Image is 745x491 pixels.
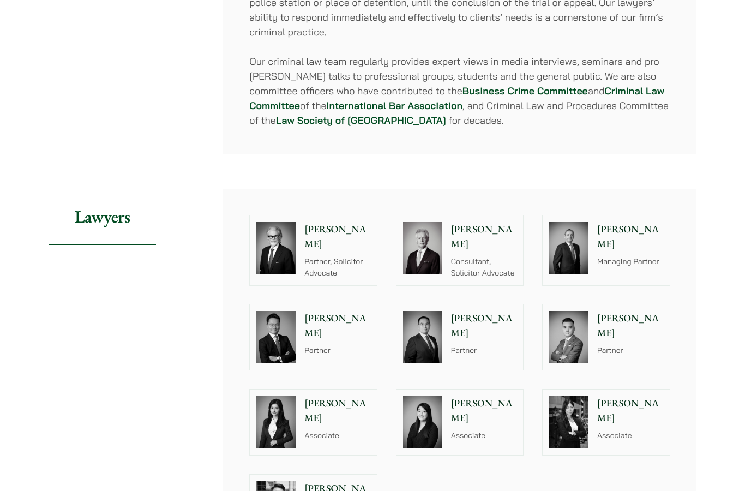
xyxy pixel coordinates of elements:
[597,256,663,267] p: Managing Partner
[542,215,670,286] a: [PERSON_NAME] Managing Partner
[396,304,524,370] a: [PERSON_NAME] Partner
[542,304,670,370] a: [PERSON_NAME] Partner
[542,389,670,456] a: Joanne Lam photo [PERSON_NAME] Associate
[451,396,517,426] p: [PERSON_NAME]
[549,396,588,448] img: Joanne Lam photo
[597,311,663,340] p: [PERSON_NAME]
[304,430,370,441] p: Associate
[597,222,663,252] p: [PERSON_NAME]
[597,430,663,441] p: Associate
[597,345,663,356] p: Partner
[597,396,663,426] p: [PERSON_NAME]
[276,114,446,127] a: Law Society of [GEOGRAPHIC_DATA]
[49,189,156,245] h2: Lawyers
[396,389,524,456] a: [PERSON_NAME] Associate
[396,215,524,286] a: [PERSON_NAME] Consultant, Solicitor Advocate
[249,54,670,128] p: Our criminal law team regularly provides expert views in media interviews, seminars and pro [PERS...
[304,311,370,340] p: [PERSON_NAME]
[249,215,377,286] a: [PERSON_NAME] Partner, Solicitor Advocate
[304,345,370,356] p: Partner
[304,256,370,279] p: Partner, Solicitor Advocate
[451,222,517,252] p: [PERSON_NAME]
[451,430,517,441] p: Associate
[249,304,377,370] a: [PERSON_NAME] Partner
[249,85,664,112] a: Criminal Law Committee
[462,85,588,97] a: Business Crime Committee
[451,256,517,279] p: Consultant, Solicitor Advocate
[327,99,463,112] a: International Bar Association
[304,222,370,252] p: [PERSON_NAME]
[451,345,517,356] p: Partner
[249,389,377,456] a: Florence Yan photo [PERSON_NAME] Associate
[256,396,296,448] img: Florence Yan photo
[451,311,517,340] p: [PERSON_NAME]
[304,396,370,426] p: [PERSON_NAME]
